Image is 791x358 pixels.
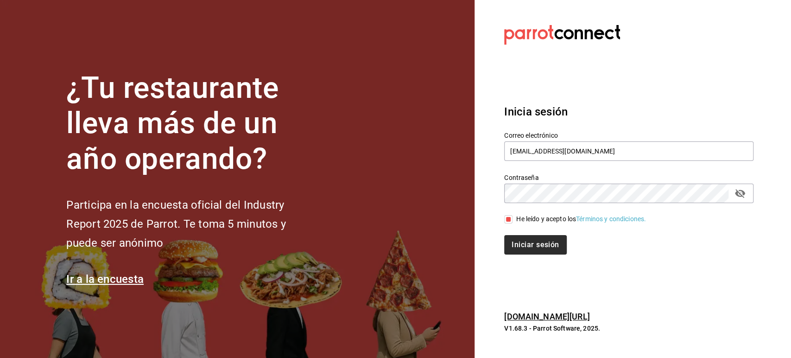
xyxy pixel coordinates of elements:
[66,273,144,286] a: Ir a la encuesta
[504,235,566,255] button: Iniciar sesión
[504,324,753,333] p: V1.68.3 - Parrot Software, 2025.
[504,312,589,321] a: [DOMAIN_NAME][URL]
[504,141,753,161] input: Ingresa tu correo electrónico
[516,214,646,224] div: He leído y acepto los
[504,103,753,120] h3: Inicia sesión
[66,196,316,252] h2: Participa en la encuesta oficial del Industry Report 2025 de Parrot. Te toma 5 minutos y puede se...
[504,132,753,138] label: Correo electrónico
[504,174,753,180] label: Contraseña
[576,215,646,223] a: Términos y condiciones.
[732,185,748,201] button: passwordField
[66,70,316,177] h1: ¿Tu restaurante lleva más de un año operando?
